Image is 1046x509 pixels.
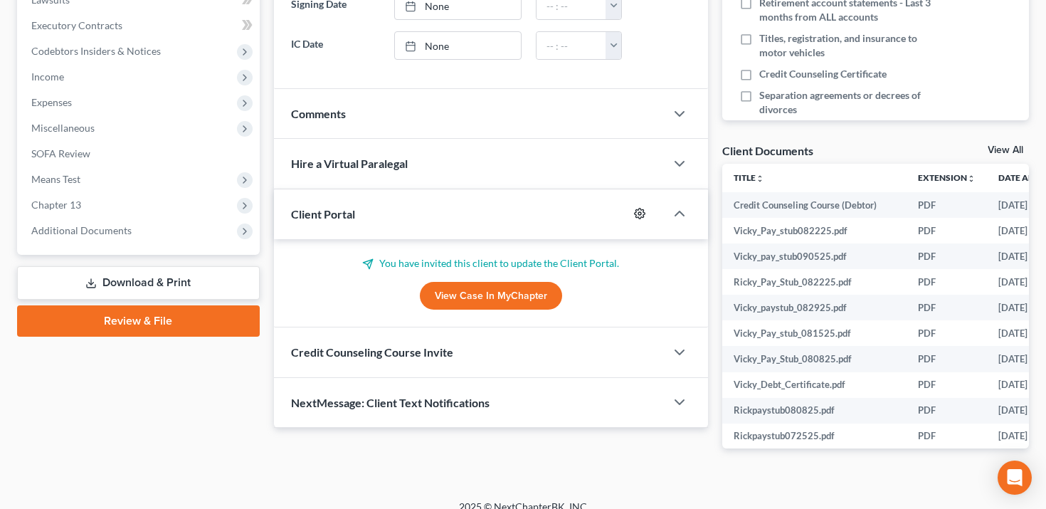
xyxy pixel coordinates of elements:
[31,96,72,108] span: Expenses
[722,424,907,449] td: Rickpaystub072525.pdf
[759,88,940,117] span: Separation agreements or decrees of divorces
[907,192,987,218] td: PDF
[395,32,520,59] a: None
[907,243,987,269] td: PDF
[20,141,260,167] a: SOFA Review
[988,145,1023,155] a: View All
[722,372,907,398] td: Vicky_Debt_Certificate.pdf
[907,218,987,243] td: PDF
[907,398,987,424] td: PDF
[722,320,907,346] td: Vicky_Pay_stub_081525.pdf
[722,192,907,218] td: Credit Counseling Course (Debtor)
[291,207,355,221] span: Client Portal
[756,174,764,183] i: unfold_more
[722,346,907,372] td: Vicky_Pay_Stub_080825.pdf
[722,243,907,269] td: Vicky_pay_stub090525.pdf
[759,67,887,81] span: Credit Counseling Certificate
[734,172,764,183] a: Titleunfold_more
[31,147,90,159] span: SOFA Review
[31,122,95,134] span: Miscellaneous
[291,107,346,120] span: Comments
[722,143,813,158] div: Client Documents
[907,372,987,398] td: PDF
[722,269,907,295] td: Ricky_Pay_Stub_082225.pdf
[17,305,260,337] a: Review & File
[291,256,692,271] p: You have invited this client to update the Client Portal.
[722,295,907,320] td: Vicky_paystub_082925.pdf
[31,70,64,83] span: Income
[722,218,907,243] td: Vicky_Pay_stub082225.pdf
[907,320,987,346] td: PDF
[31,19,122,31] span: Executory Contracts
[31,173,80,185] span: Means Test
[722,398,907,424] td: Rickpaystub080825.pdf
[31,45,161,57] span: Codebtors Insiders & Notices
[20,13,260,38] a: Executory Contracts
[918,172,976,183] a: Extensionunfold_more
[291,396,490,409] span: NextMessage: Client Text Notifications
[291,157,408,170] span: Hire a Virtual Paralegal
[907,295,987,320] td: PDF
[17,266,260,300] a: Download & Print
[907,269,987,295] td: PDF
[907,424,987,449] td: PDF
[31,199,81,211] span: Chapter 13
[420,282,562,310] a: View Case in MyChapter
[967,174,976,183] i: unfold_more
[537,32,606,59] input: -- : --
[907,346,987,372] td: PDF
[31,224,132,236] span: Additional Documents
[759,31,940,60] span: Titles, registration, and insurance to motor vehicles
[998,461,1032,495] div: Open Intercom Messenger
[291,345,453,359] span: Credit Counseling Course Invite
[284,31,388,60] label: IC Date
